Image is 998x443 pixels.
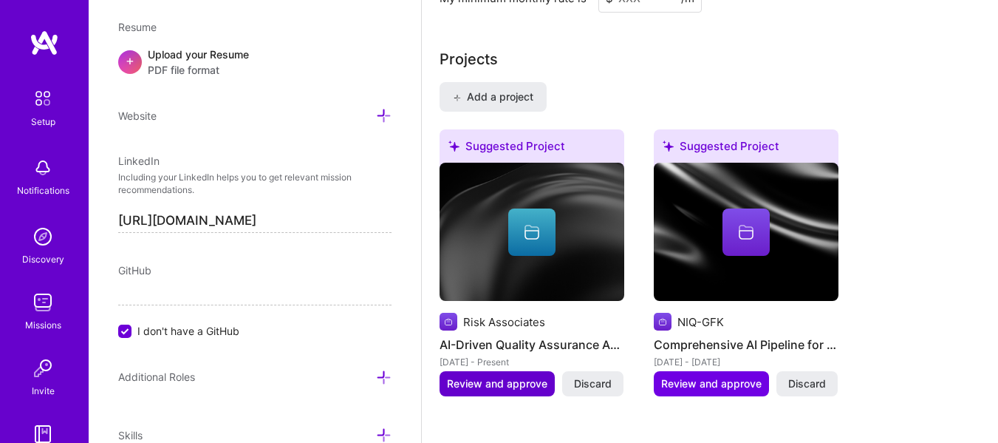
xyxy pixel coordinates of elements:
[440,48,498,70] div: Projects
[661,376,762,391] span: Review and approve
[440,354,624,370] div: [DATE] - Present
[118,371,195,383] span: Additional Roles
[118,21,157,33] span: Resume
[654,371,769,396] button: Review and approve
[574,376,612,391] span: Discard
[27,83,58,114] img: setup
[118,47,392,78] div: +Upload your ResumePDF file format
[440,129,624,169] div: Suggested Project
[453,94,461,102] i: icon PlusBlack
[440,82,547,112] button: Add a project
[463,314,545,330] div: Risk Associates
[25,317,61,333] div: Missions
[148,47,249,78] div: Upload your Resume
[148,62,249,78] span: PDF file format
[22,251,64,267] div: Discovery
[663,141,674,152] i: icon SuggestedTeams
[30,30,59,56] img: logo
[440,335,624,354] h4: AI-Driven Quality Assurance Automation
[654,335,838,354] h4: Comprehensive AI Pipeline for Product Analysis
[440,48,498,70] div: Add projects you've worked on
[118,429,143,442] span: Skills
[17,183,69,198] div: Notifications
[453,89,533,104] span: Add a project
[137,323,239,339] span: I don't have a GitHub
[562,371,623,396] button: Discard
[28,288,58,317] img: teamwork
[28,222,58,251] img: discovery
[448,141,459,152] i: icon SuggestedTeams
[447,376,547,391] span: Review and approve
[654,163,838,302] img: cover
[28,354,58,383] img: Invite
[126,53,134,68] span: +
[440,163,624,302] img: cover
[118,109,157,122] span: Website
[654,354,838,370] div: [DATE] - [DATE]
[440,371,555,396] button: Review and approve
[118,264,151,277] span: GitHub
[440,313,457,331] img: Company logo
[28,153,58,183] img: bell
[118,172,392,197] p: Including your LinkedIn helps you to get relevant mission recommendations.
[32,383,55,399] div: Invite
[118,155,160,167] span: LinkedIn
[776,371,838,396] button: Discard
[788,376,826,391] span: Discard
[654,313,671,331] img: Company logo
[654,129,838,169] div: Suggested Project
[677,314,724,330] div: NIQ-GFK
[31,114,55,129] div: Setup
